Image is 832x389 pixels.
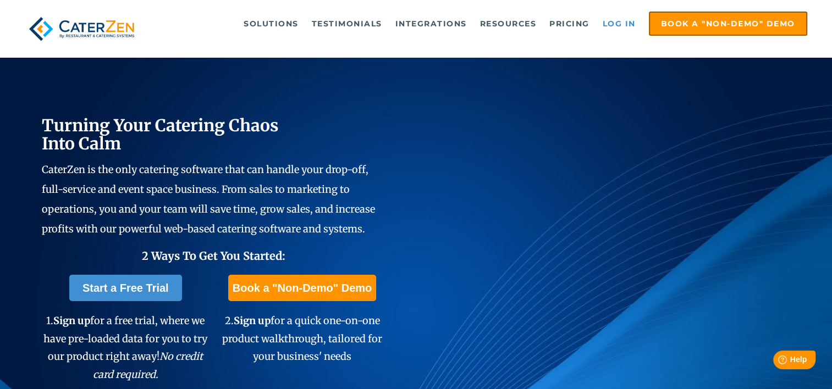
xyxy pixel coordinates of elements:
a: Pricing [544,13,595,35]
a: Testimonials [306,13,388,35]
span: 2 Ways To Get You Started: [142,249,285,263]
span: Turning Your Catering Chaos Into Calm [42,115,279,154]
span: Sign up [234,314,271,327]
a: Resources [475,13,542,35]
em: No credit card required. [93,350,203,380]
div: Navigation Menu [158,12,807,36]
span: Sign up [53,314,90,327]
a: Book a "Non-Demo" Demo [649,12,807,36]
span: CaterZen is the only catering software that can handle your drop-off, full-service and event spac... [42,163,375,235]
img: caterzen [25,12,139,46]
a: Solutions [238,13,304,35]
a: Log in [597,13,641,35]
span: 2. for a quick one-on-one product walkthrough, tailored for your business' needs [222,314,382,363]
a: Start a Free Trial [69,275,182,301]
span: 1. for a free trial, where we have pre-loaded data for you to try our product right away! [43,314,207,380]
iframe: Help widget launcher [734,346,820,377]
a: Book a "Non-Demo" Demo [228,275,376,301]
a: Integrations [390,13,472,35]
